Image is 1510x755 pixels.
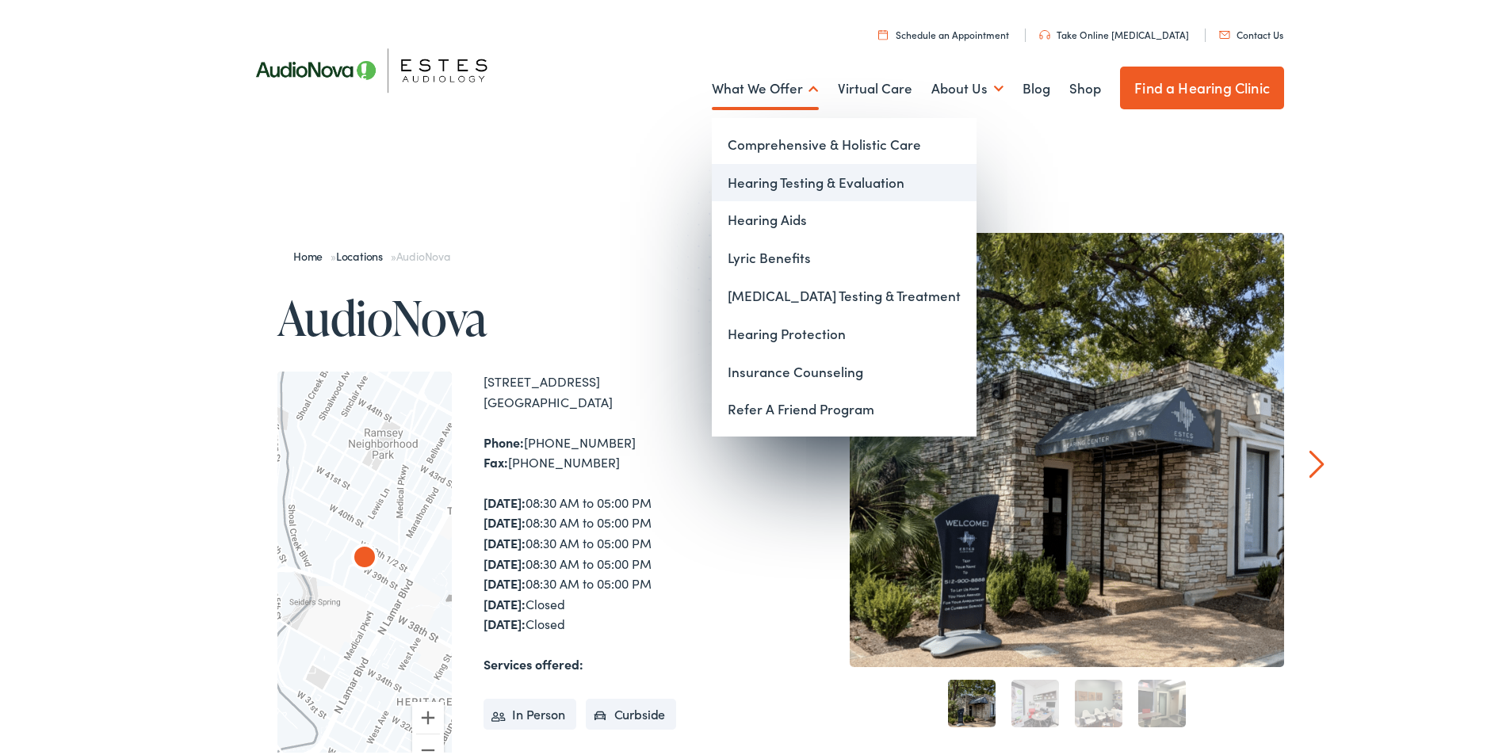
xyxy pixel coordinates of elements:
[712,236,977,274] a: Lyric Benefits
[1219,28,1230,36] img: utility icon
[712,123,977,161] a: Comprehensive & Holistic Care
[878,26,888,36] img: utility icon
[484,612,526,629] strong: [DATE]:
[931,56,1003,115] a: About Us
[484,368,761,409] div: [STREET_ADDRESS] [GEOGRAPHIC_DATA]
[712,56,819,115] a: What We Offer
[586,696,677,727] li: Curbside
[396,245,450,261] span: AudioNova
[484,551,526,569] strong: [DATE]:
[484,490,761,631] div: 08:30 AM to 05:00 PM 08:30 AM to 05:00 PM 08:30 AM to 05:00 PM 08:30 AM to 05:00 PM 08:30 AM to 0...
[484,429,761,470] div: [PHONE_NUMBER] [PHONE_NUMBER]
[484,696,576,727] li: In Person
[712,312,977,350] a: Hearing Protection
[1120,63,1284,106] a: Find a Hearing Clinic
[1039,27,1050,36] img: utility icon
[1309,447,1325,475] a: Next
[293,245,450,261] span: » »
[948,677,996,724] a: 1
[484,592,526,609] strong: [DATE]:
[712,274,977,312] a: [MEDICAL_DATA] Testing & Treatment
[293,245,331,261] a: Home
[712,350,977,388] a: Insurance Counseling
[712,387,977,425] a: Refer A Friend Program
[1138,677,1186,724] a: 4
[712,161,977,199] a: Hearing Testing & Evaluation
[838,56,912,115] a: Virtual Care
[484,652,583,669] strong: Services offered:
[1023,56,1050,115] a: Blog
[1075,677,1122,724] a: 3
[277,288,761,341] h1: AudioNova
[412,699,444,730] button: Zoom in
[1219,25,1283,38] a: Contact Us
[878,25,1009,38] a: Schedule an Appointment
[346,537,384,575] div: AudioNova
[484,571,526,589] strong: [DATE]:
[484,490,526,508] strong: [DATE]:
[712,198,977,236] a: Hearing Aids
[484,531,526,548] strong: [DATE]:
[484,510,526,528] strong: [DATE]:
[336,245,391,261] a: Locations
[484,430,524,448] strong: Phone:
[1039,25,1189,38] a: Take Online [MEDICAL_DATA]
[484,450,508,467] strong: Fax:
[1011,677,1059,724] a: 2
[1069,56,1101,115] a: Shop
